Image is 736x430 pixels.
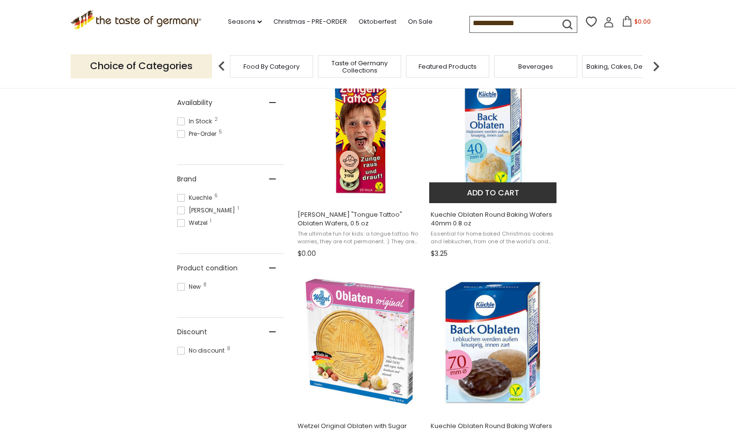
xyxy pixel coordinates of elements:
a: Christmas - PRE-ORDER [273,16,347,27]
span: The ultimate fun for kids: a tongue tattoo. No worries, they are not permanent. :) They are made ... [298,230,423,245]
span: Brand [177,174,196,184]
span: $0.00 [634,17,651,26]
img: Kuechle Oblaten Round Baking Wafers 70mm 1.3 oz [429,278,557,406]
img: Kuechle Oblaten Round Baking Wafers 40mm 0.8 oz [429,67,557,195]
span: 6 [214,193,218,198]
span: Kuechle [177,193,215,202]
span: Discount [177,327,207,337]
span: 8 [203,282,207,287]
span: [PERSON_NAME] [177,206,238,215]
p: Choice of Categories [71,54,212,78]
a: Featured Products [419,63,477,70]
a: Taste of Germany Collections [321,59,398,74]
span: Pre-Order [177,130,219,138]
span: Product condition [177,263,238,273]
span: Availability [177,98,212,108]
span: Kuechle Oblaten Round Baking Wafers 40mm 0.8 oz [431,210,556,228]
button: Add to cart [429,182,556,203]
a: Food By Category [243,63,300,70]
span: No discount [177,346,227,355]
span: 2 [214,117,218,122]
img: next arrow [646,57,666,76]
a: Seasons [228,16,262,27]
span: Essential for home baked Christmas cookies and lebkuchen, from one of the world's and Germany's p... [431,230,556,245]
a: Beverages [518,63,553,70]
a: Oktoberfest [359,16,396,27]
a: Kuechle Oblaten Round Baking Wafers 40mm 0.8 oz [429,58,557,261]
a: Kuechle [296,58,424,261]
span: 1 [238,206,239,211]
span: In Stock [177,117,215,126]
span: 8 [227,346,230,351]
img: previous arrow [212,57,231,76]
span: 5 [219,130,222,134]
span: 1 [210,219,211,223]
span: Wetzel [177,219,210,227]
a: On Sale [408,16,433,27]
button: $0.00 [616,16,657,30]
span: $3.25 [431,249,448,259]
span: $0.00 [298,249,316,259]
span: [PERSON_NAME] "Tongue Tattoo" Oblaten Wafers, 0.5 oz [298,210,423,228]
span: New [177,282,204,291]
a: Baking, Cakes, Desserts [586,63,661,70]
